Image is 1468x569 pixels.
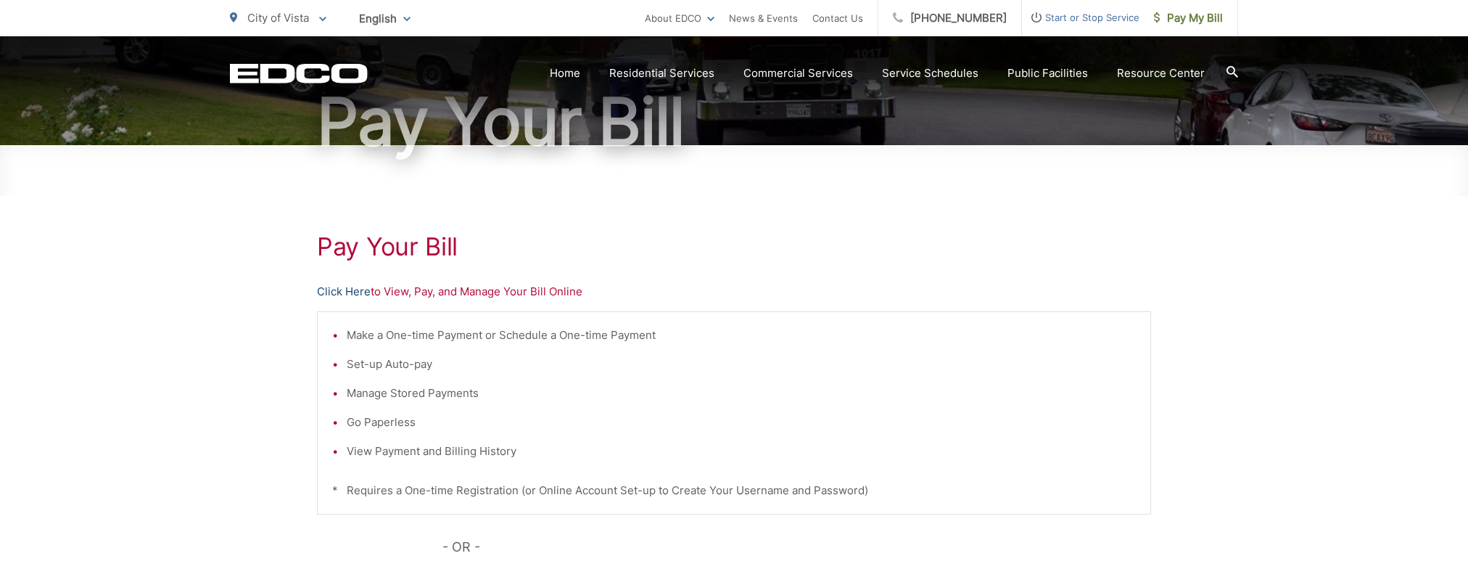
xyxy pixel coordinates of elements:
[347,385,1136,402] li: Manage Stored Payments
[442,536,1152,558] p: - OR -
[729,9,798,27] a: News & Events
[347,327,1136,344] li: Make a One-time Payment or Schedule a One-time Payment
[812,9,863,27] a: Contact Us
[743,65,853,82] a: Commercial Services
[1154,9,1223,27] span: Pay My Bill
[317,283,1151,300] p: to View, Pay, and Manage Your Bill Online
[1007,65,1088,82] a: Public Facilities
[347,443,1136,460] li: View Payment and Billing History
[550,65,580,82] a: Home
[347,356,1136,373] li: Set-up Auto-pay
[230,63,368,83] a: EDCD logo. Return to the homepage.
[645,9,714,27] a: About EDCO
[317,232,1151,261] h1: Pay Your Bill
[247,11,309,25] span: City of Vista
[1117,65,1205,82] a: Resource Center
[882,65,978,82] a: Service Schedules
[347,414,1136,431] li: Go Paperless
[230,86,1238,158] h1: Pay Your Bill
[348,6,421,31] span: English
[332,482,1136,499] p: * Requires a One-time Registration (or Online Account Set-up to Create Your Username and Password)
[317,283,371,300] a: Click Here
[609,65,714,82] a: Residential Services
